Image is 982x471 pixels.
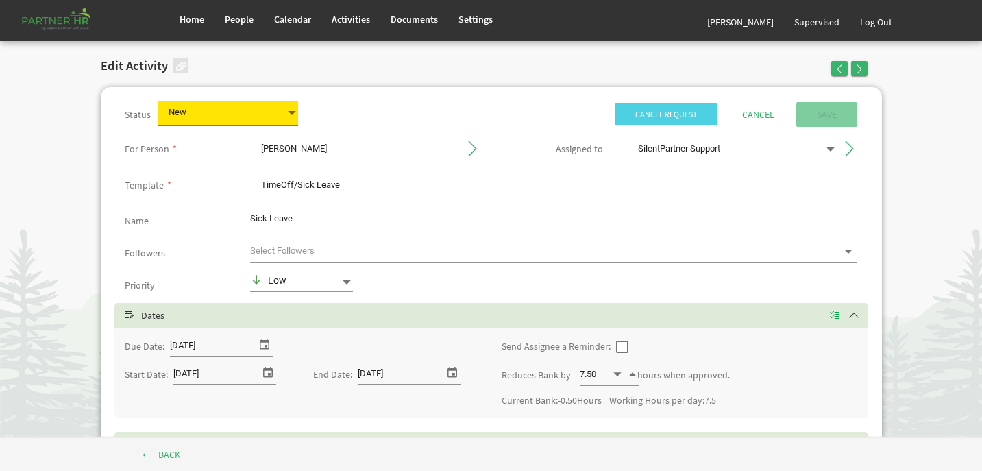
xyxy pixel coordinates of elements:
[332,13,370,25] span: Activities
[250,241,836,261] input: Select Followers
[850,3,903,41] a: Log Out
[637,370,730,381] label: hours when approved.
[831,61,848,76] button: Go to previous Activity
[101,59,168,73] h2: Edit Activity
[313,370,352,380] label: End Date:
[250,274,268,286] img: priority-low.png
[609,396,716,406] label: Working Hours per day:
[180,13,204,25] span: Home
[784,3,850,41] a: Supervised
[444,363,461,381] span: select
[458,13,493,25] span: Settings
[274,13,311,25] span: Calendar
[722,102,795,127] a: Cancel
[465,141,477,153] span: Go to Person's profile
[125,341,164,352] label: Due Date:
[615,103,717,125] span: Cancel Request
[125,144,169,154] label: This is the person that the activity is about
[502,370,571,381] label: Reduces Bank by
[794,16,839,28] span: Supervised
[704,394,716,407] span: 7.5
[558,394,577,407] span: -0.50
[556,144,603,154] label: This is the person assigned to work on the activity
[125,280,155,291] label: Priority
[125,311,134,320] span: Select
[122,442,201,467] a: ⟵ Back
[125,110,151,120] label: Status
[256,335,273,353] span: select
[502,341,611,352] label: Send Assignee a Reminder:
[125,310,879,321] h5: Dates
[125,180,164,191] label: Template
[391,13,438,25] span: Documents
[502,396,602,406] label: Current Bank: Hours
[250,274,341,288] div: Low
[851,61,868,76] button: Go to next Activity
[842,141,854,153] span: Go to Person's profile
[125,216,149,226] label: Name
[260,363,276,381] span: select
[697,3,784,41] a: [PERSON_NAME]
[125,370,168,380] label: Start Date:
[626,367,639,383] span: Increment value
[611,367,624,383] span: Decrement value
[125,248,165,258] label: Followers
[796,102,857,127] input: Save
[225,13,254,25] span: People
